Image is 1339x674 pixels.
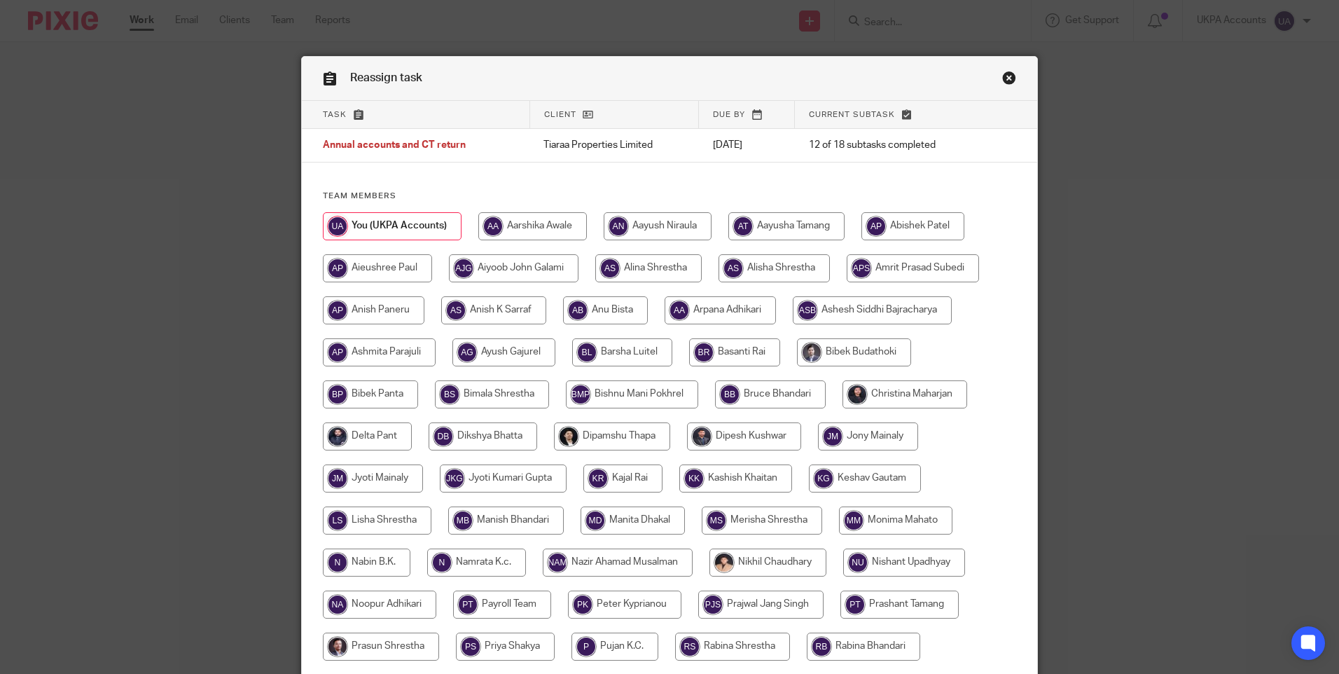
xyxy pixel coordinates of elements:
[323,191,1016,202] h4: Team members
[543,138,684,152] p: Tiaraa Properties Limited
[809,111,895,118] span: Current subtask
[544,111,576,118] span: Client
[713,138,781,152] p: [DATE]
[713,111,745,118] span: Due by
[1002,71,1016,90] a: Close this dialog window
[350,72,422,83] span: Reassign task
[795,129,985,163] td: 12 of 18 subtasks completed
[323,141,466,151] span: Annual accounts and CT return
[323,111,347,118] span: Task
